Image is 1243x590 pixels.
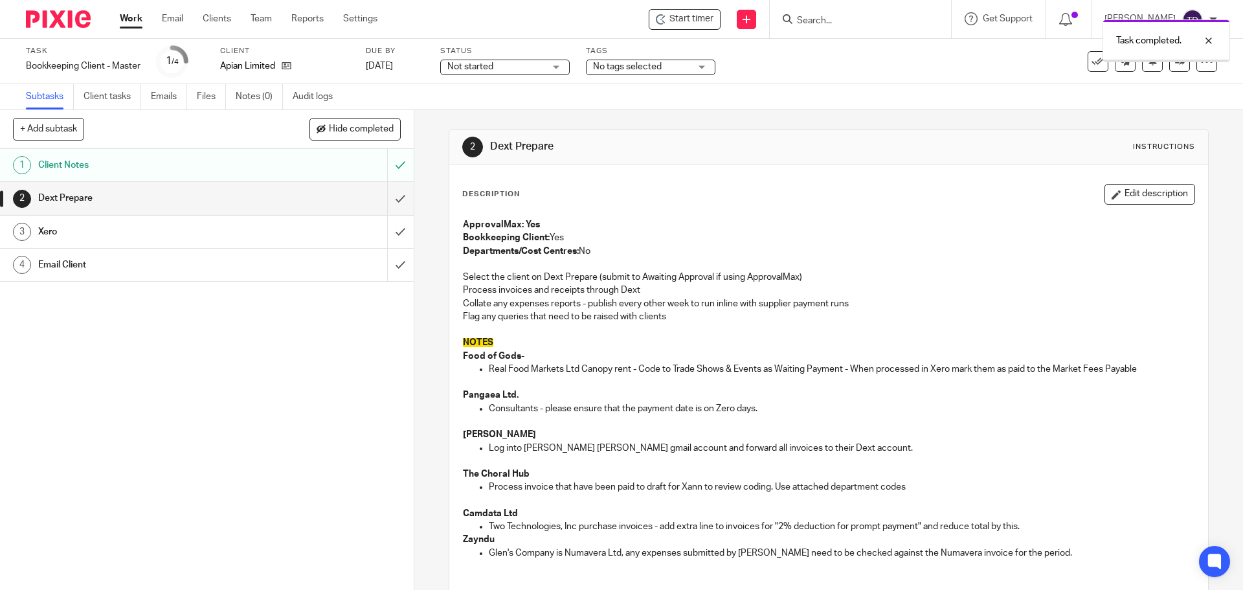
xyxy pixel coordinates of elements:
p: - [463,350,1194,363]
h1: Client Notes [38,155,262,175]
p: Process invoice that have been paid to draft for Xann to review coding. Use attached department c... [489,481,1194,494]
p: No [463,245,1194,258]
span: Hide completed [329,124,394,135]
a: Subtasks [26,84,74,109]
a: Emails [151,84,187,109]
h1: Dext Prepare [38,188,262,208]
h1: Xero [38,222,262,242]
span: NOTES [463,338,493,347]
a: Client tasks [84,84,141,109]
strong: ApprovalMax: Yes [463,220,540,229]
span: Not started [447,62,493,71]
span: [DATE] [366,62,393,71]
strong: Zayndu [463,535,495,544]
div: 2 [462,137,483,157]
strong: Departments/Cost Centres: [463,247,579,256]
img: svg%3E [1182,9,1203,30]
p: Flag any queries that need to be raised with clients [463,310,1194,323]
p: Real Food Markets Ltd Canopy rent - Code to Trade Shows & Events as Waiting Payment - When proces... [489,363,1194,376]
div: 1 [166,54,179,69]
a: Files [197,84,226,109]
strong: Pangaea Ltd. [463,391,519,400]
p: Log into [PERSON_NAME] [PERSON_NAME] gmail account and forward all invoices to their Dext account. [489,442,1194,455]
p: Glen's Company is Numavera Ltd, any expenses submitted by [PERSON_NAME] need to be checked agains... [489,547,1194,560]
p: Process invoices and receipts through Dext [463,284,1194,297]
strong: The Choral Hub [463,470,530,479]
img: Pixie [26,10,91,28]
div: Bookkeeping Client - Master [26,60,140,73]
p: Collate any expenses reports - publish every other week to run inline with supplier payment runs [463,297,1194,310]
h1: Dext Prepare [490,140,857,153]
div: 4 [13,256,31,274]
strong: Bookkeeping Client: [463,233,550,242]
p: Yes [463,231,1194,244]
p: Consultants - please ensure that the payment date is on Zero days. [489,402,1194,415]
a: Clients [203,12,231,25]
a: Settings [343,12,377,25]
a: Audit logs [293,84,342,109]
button: + Add subtask [13,118,84,140]
button: Edit description [1104,184,1195,205]
label: Tags [586,46,715,56]
strong: Food of Gods [463,352,521,361]
p: Description [462,189,520,199]
label: Task [26,46,140,56]
a: Team [251,12,272,25]
button: Hide completed [309,118,401,140]
div: 1 [13,156,31,174]
a: Email [162,12,183,25]
strong: [PERSON_NAME] [463,430,536,439]
p: Task completed. [1116,34,1181,47]
div: 2 [13,190,31,208]
strong: Camdata Ltd [463,509,518,518]
div: Instructions [1133,142,1195,152]
a: Notes (0) [236,84,283,109]
p: Two Technologies, Inc purchase invoices - add extra line to invoices for "2% deduction for prompt... [489,520,1194,533]
a: Reports [291,12,324,25]
p: Select the client on Dext Prepare (submit to Awaiting Approval if using ApprovalMax) [463,271,1194,284]
p: Apian Limited [220,60,275,73]
label: Status [440,46,570,56]
label: Due by [366,46,424,56]
h1: Email Client [38,255,262,275]
span: No tags selected [593,62,662,71]
small: /4 [172,58,179,65]
div: 3 [13,223,31,241]
div: Apian Limited - Bookkeeping Client - Master [649,9,721,30]
label: Client [220,46,350,56]
a: Work [120,12,142,25]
